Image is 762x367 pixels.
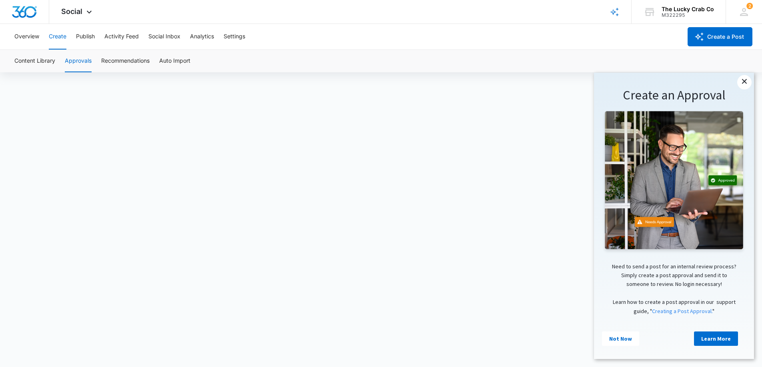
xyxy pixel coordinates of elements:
[746,3,753,9] span: 2
[49,24,66,50] button: Create
[8,14,152,31] h1: Create an Approval
[8,189,152,243] p: Need to send a post for an internal review process? Simply create a post approval and send it to ...
[662,6,714,12] div: account name
[104,24,139,50] button: Activity Feed
[662,12,714,18] div: account id
[100,259,144,273] a: Learn More
[58,235,118,242] a: Creating a Post Approval.
[190,24,214,50] button: Analytics
[61,7,82,16] span: Social
[101,50,150,72] button: Recommendations
[688,27,752,46] button: Create a Post
[14,24,39,50] button: Overview
[746,3,753,9] div: notifications count
[14,50,55,72] button: Content Library
[8,259,45,273] a: Not Now
[76,24,95,50] button: Publish
[224,24,245,50] button: Settings
[143,2,158,17] a: Close modal
[65,50,92,72] button: Approvals
[148,24,180,50] button: Social Inbox
[159,50,190,72] button: Auto Import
